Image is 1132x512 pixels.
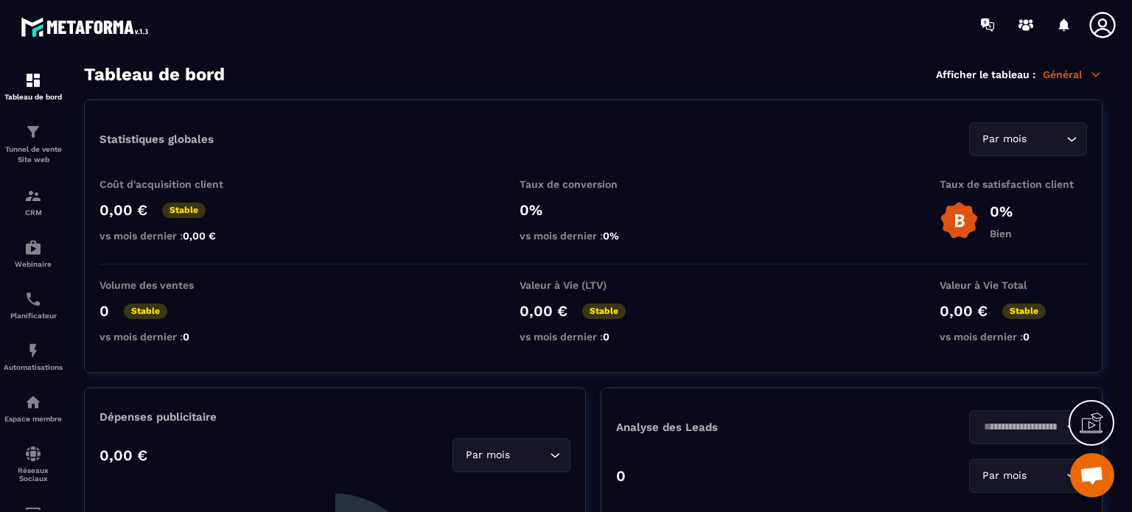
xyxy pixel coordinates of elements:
a: schedulerschedulerPlanificateur [4,279,63,331]
input: Search for option [979,419,1063,435]
p: 0 [616,467,626,485]
span: 0% [603,230,619,242]
p: vs mois dernier : [520,230,667,242]
img: formation [24,123,42,141]
a: formationformationTunnel de vente Site web [4,112,63,176]
p: Automatisations [4,363,63,371]
p: vs mois dernier : [99,230,247,242]
h3: Tableau de bord [84,64,225,85]
p: vs mois dernier : [940,331,1087,343]
p: 0% [990,203,1013,220]
p: Taux de conversion [520,178,667,190]
p: Analyse des Leads [616,421,852,434]
p: Statistiques globales [99,133,214,146]
img: automations [24,239,42,256]
p: Espace membre [4,415,63,423]
p: Bien [990,228,1013,239]
p: Planificateur [4,312,63,320]
p: 0,00 € [520,302,567,320]
a: automationsautomationsAutomatisations [4,331,63,382]
div: Search for option [453,438,570,472]
a: automationsautomationsWebinaire [4,228,63,279]
p: CRM [4,208,63,217]
p: Stable [582,304,626,319]
p: Stable [124,304,167,319]
img: logo [21,13,153,41]
span: Par mois [462,447,513,463]
a: formationformationCRM [4,176,63,228]
p: Valeur à Vie (LTV) [520,279,667,291]
img: social-network [24,445,42,463]
p: Stable [162,203,206,218]
div: Search for option [969,410,1087,444]
img: b-badge-o.b3b20ee6.svg [940,201,979,240]
p: Stable [1002,304,1046,319]
input: Search for option [513,447,546,463]
p: Taux de satisfaction client [940,178,1087,190]
input: Search for option [1030,131,1063,147]
p: vs mois dernier : [520,331,667,343]
img: automations [24,342,42,360]
span: Par mois [979,131,1030,147]
p: Valeur à Vie Total [940,279,1087,291]
p: 0% [520,201,667,219]
a: social-networksocial-networkRéseaux Sociaux [4,434,63,494]
p: Dépenses publicitaire [99,410,570,424]
a: automationsautomationsEspace membre [4,382,63,434]
div: Ouvrir le chat [1070,453,1114,497]
p: Tableau de bord [4,93,63,101]
p: Tunnel de vente Site web [4,144,63,165]
span: 0 [183,331,189,343]
p: 0 [99,302,109,320]
p: Afficher le tableau : [936,69,1035,80]
p: 0,00 € [99,446,147,464]
p: vs mois dernier : [99,331,247,343]
p: Réseaux Sociaux [4,466,63,483]
span: Par mois [979,468,1030,484]
img: formation [24,71,42,89]
img: automations [24,393,42,411]
p: Volume des ventes [99,279,247,291]
img: formation [24,187,42,205]
a: formationformationTableau de bord [4,60,63,112]
p: Coût d'acquisition client [99,178,247,190]
span: 0,00 € [183,230,216,242]
p: 0,00 € [99,201,147,219]
div: Search for option [969,122,1087,156]
input: Search for option [1030,468,1063,484]
div: Search for option [969,459,1087,493]
p: 0,00 € [940,302,988,320]
p: Webinaire [4,260,63,268]
span: 0 [1023,331,1030,343]
p: Général [1043,68,1103,81]
span: 0 [603,331,609,343]
img: scheduler [24,290,42,308]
